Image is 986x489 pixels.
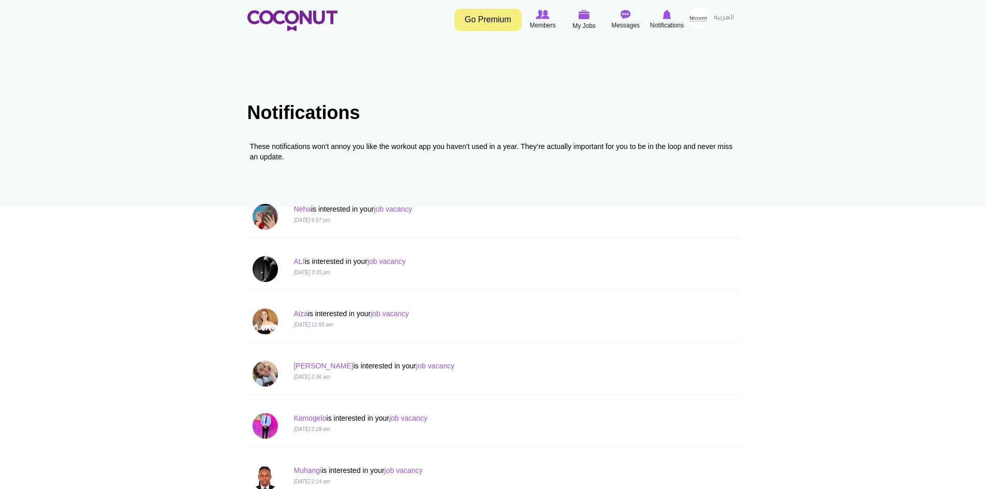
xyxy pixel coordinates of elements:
i: [DATE] 6:57 pm [293,217,330,223]
div: These notifications won't annoy you like the workout app you haven't used in a year. They’re actu... [250,141,737,162]
i: [DATE] 11:55 am [293,322,333,328]
a: job vacancy [367,257,406,265]
a: Messages Messages [605,8,646,32]
p: is interested in your [293,204,609,214]
p: is interested in your [293,256,609,266]
img: Notifications [663,10,671,19]
img: Browse Members [536,10,549,19]
i: [DATE] 2:14 am [293,479,330,484]
span: Notifications [650,20,684,31]
img: Messages [621,10,631,19]
p: is interested in your [293,413,609,423]
p: is interested in your [293,308,609,319]
i: [DATE] 3:35 pm [293,270,330,275]
img: Home [247,10,337,31]
a: Go Premium [454,9,522,31]
p: is interested in your [293,361,609,371]
a: Aiza [293,309,307,318]
i: [DATE] 2:36 am [293,374,330,380]
span: My Jobs [572,21,596,31]
a: My Jobs My Jobs [564,8,605,32]
a: job vacancy [416,362,454,370]
a: العربية [709,8,739,28]
a: Neha [293,205,311,213]
a: Notifications Notifications [646,8,688,32]
a: job vacancy [371,309,409,318]
a: job vacancy [385,466,423,475]
span: Members [529,20,555,31]
a: Muhangi [293,466,321,475]
a: Kamogelo [293,414,326,422]
a: job vacancy [389,414,428,422]
a: Browse Members Members [522,8,564,32]
img: My Jobs [579,10,590,19]
h1: Notifications [247,102,739,123]
i: [DATE] 2:28 am [293,426,330,432]
a: ALI [293,257,304,265]
a: job vacancy [374,205,412,213]
span: Messages [611,20,640,31]
p: is interested in your [293,465,609,476]
a: [PERSON_NAME] [293,362,353,370]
